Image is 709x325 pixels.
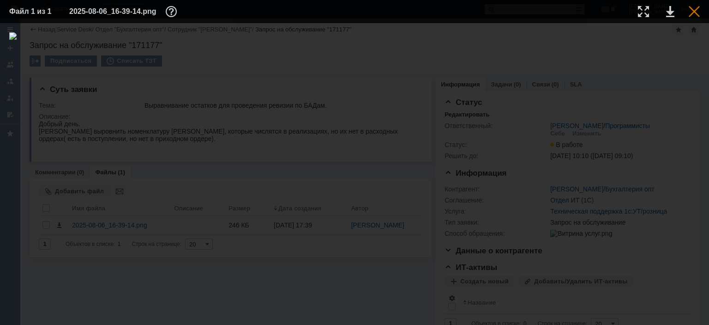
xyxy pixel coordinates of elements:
[9,8,55,15] div: Файл 1 из 1
[9,32,700,316] img: download
[689,6,700,17] div: Закрыть окно (Esc)
[638,6,649,17] div: Увеличить масштаб
[166,6,180,17] div: Дополнительная информация о файле (F11)
[666,6,674,17] div: Скачать файл
[69,6,180,17] div: 2025-08-06_16-39-14.png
